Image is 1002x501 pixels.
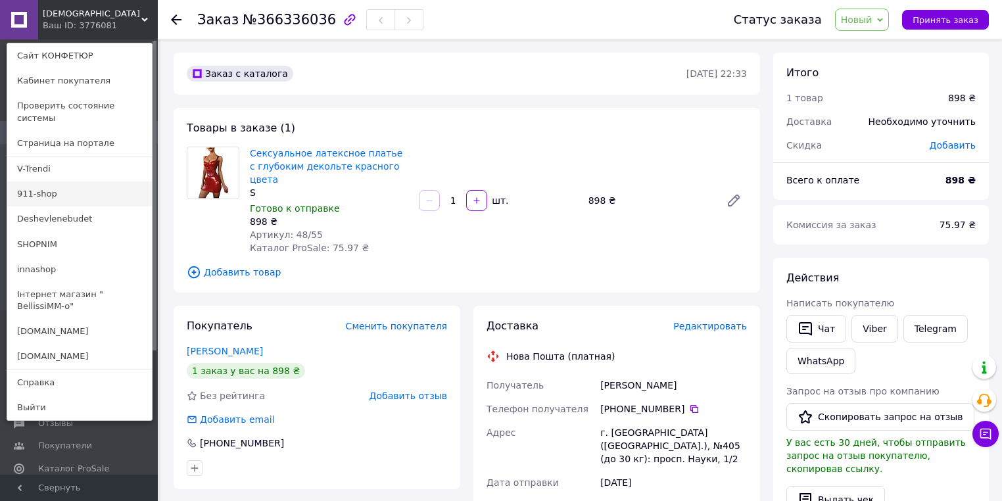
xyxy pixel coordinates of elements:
a: Выйти [7,395,152,420]
div: Добавить email [185,413,276,426]
span: Получатель [487,380,544,391]
div: 898 ₴ [583,191,715,210]
span: Действия [786,272,839,284]
a: Сайт КОНФЕТЮР [7,43,152,68]
a: Telegram [903,315,968,343]
span: Добавить отзыв [370,391,447,401]
div: [PHONE_NUMBER] [600,402,747,416]
a: Сексуальное латексное платье с глубоким декольте красного цвета [250,148,402,185]
span: Редактировать [673,321,747,331]
a: [DOMAIN_NAME] [7,344,152,369]
time: [DATE] 22:33 [686,68,747,79]
span: Адрес [487,427,515,438]
span: Каталог ProSale [38,463,109,475]
span: Без рейтинга [200,391,265,401]
span: Комиссия за заказ [786,220,876,230]
span: Всего к оплате [786,175,859,185]
span: Запрос на отзыв про компанию [786,386,940,396]
a: [PERSON_NAME] [187,346,263,356]
a: innashop [7,257,152,282]
span: Добавить товар [187,265,747,279]
a: Проверить состояние системы [7,93,152,130]
div: S [250,186,408,199]
div: 898 ₴ [948,91,976,105]
b: 898 ₴ [945,175,976,185]
div: [PERSON_NAME] [598,373,750,397]
button: Чат с покупателем [972,421,999,447]
div: Добавить email [199,413,276,426]
div: Статус заказа [734,13,822,26]
img: Сексуальное латексное платье с глубоким декольте красного цвета [191,147,236,199]
span: Товары в заказе (1) [187,122,295,134]
div: 1 заказ у вас на 898 ₴ [187,363,305,379]
a: Кабинет покупателя [7,68,152,93]
span: У вас есть 30 дней, чтобы отправить запрос на отзыв покупателю, скопировав ссылку. [786,437,966,474]
button: Принять заказ [902,10,989,30]
div: Вернуться назад [171,13,181,26]
a: [DOMAIN_NAME] [7,319,152,344]
span: Скидка [786,140,822,151]
div: Ваш ID: 3776081 [43,20,98,32]
div: г. [GEOGRAPHIC_DATA] ([GEOGRAPHIC_DATA].), №405 (до 30 кг): просп. Науки, 1/2 [598,421,750,471]
span: КОНФЕТЮР [43,8,141,20]
a: Редактировать [721,187,747,214]
div: шт. [489,194,510,207]
a: Viber [851,315,897,343]
div: Заказ с каталога [187,66,293,82]
a: WhatsApp [786,348,855,374]
span: Сменить покупателя [346,321,447,331]
span: Дата отправки [487,477,559,488]
span: Итого [786,66,819,79]
span: Написать покупателю [786,298,894,308]
span: Каталог ProSale: 75.97 ₴ [250,243,369,253]
div: 898 ₴ [250,215,408,228]
a: 911-shop [7,181,152,206]
span: Готово к отправке [250,203,340,214]
button: Чат [786,315,846,343]
a: Справка [7,370,152,395]
span: №366336036 [243,12,336,28]
span: 75.97 ₴ [940,220,976,230]
span: Добавить [930,140,976,151]
a: SHOPNIM [7,232,152,257]
span: 1 товар [786,93,823,103]
span: Новый [841,14,872,25]
a: Інтернет магазин " BellissiMM-o" [7,282,152,319]
button: Скопировать запрос на отзыв [786,403,974,431]
span: Отзывы [38,418,73,429]
div: Нова Пошта (платная) [503,350,618,363]
div: [DATE] [598,471,750,494]
div: Необходимо уточнить [861,107,984,136]
span: Артикул: 48/55 [250,229,323,240]
a: Deshevlenebudet [7,206,152,231]
span: Принять заказ [913,15,978,25]
a: Страница на портале [7,131,152,156]
span: Покупатель [187,320,252,332]
div: [PHONE_NUMBER] [199,437,285,450]
a: V-Trendi [7,156,152,181]
span: Заказ [197,12,239,28]
span: Доставка [487,320,538,332]
span: Покупатели [38,440,92,452]
span: Доставка [786,116,832,127]
span: Телефон получателя [487,404,588,414]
